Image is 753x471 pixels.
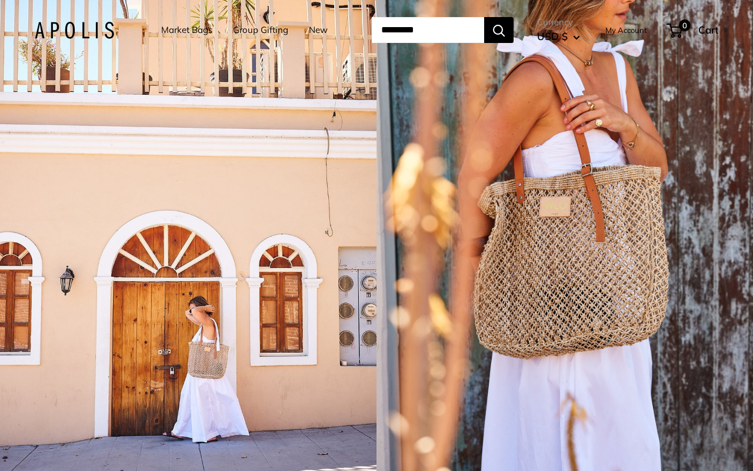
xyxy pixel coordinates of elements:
a: Group Gifting [233,22,288,38]
span: Cart [698,24,718,36]
a: My Account [605,23,647,37]
button: Search [484,17,514,43]
button: USD $ [537,27,580,46]
img: Apolis [35,22,114,39]
a: 0 Cart [668,21,718,39]
span: 0 [679,19,691,31]
a: Market Bags [161,22,212,38]
a: New [309,22,328,38]
span: Currency [537,14,580,31]
span: USD $ [537,30,568,42]
input: Search... [372,17,484,43]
